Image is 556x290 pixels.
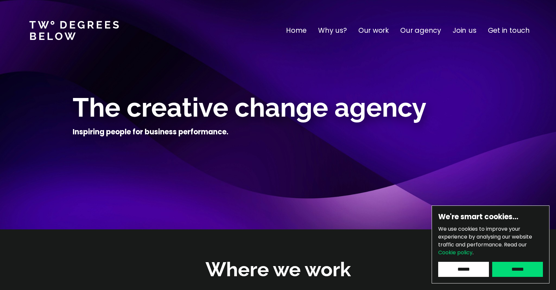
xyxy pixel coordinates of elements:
p: We use cookies to improve your experience by analysing our website traffic and performance. [438,225,543,257]
a: Our work [358,25,389,36]
h2: Where we work [206,256,351,283]
a: Our agency [400,25,441,36]
a: Why us? [318,25,347,36]
a: Cookie policy [438,249,473,256]
a: Home [286,25,307,36]
span: The creative change agency [73,92,426,123]
h4: Inspiring people for business performance. [73,127,228,137]
span: Read our . [438,241,527,256]
a: Get in touch [488,25,530,36]
h6: We're smart cookies… [438,212,543,222]
a: Join us [453,25,476,36]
